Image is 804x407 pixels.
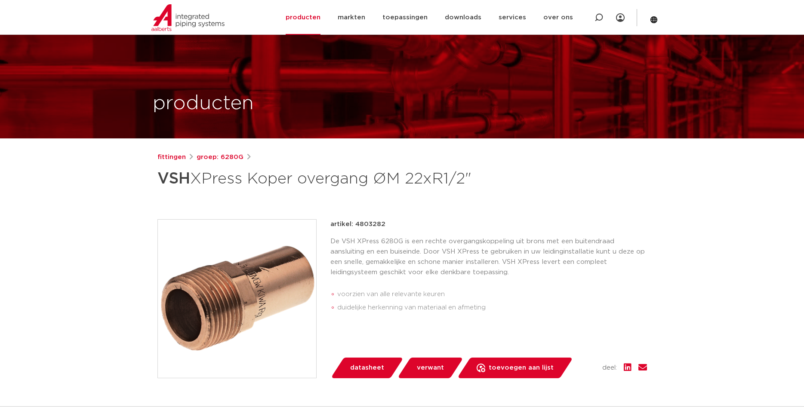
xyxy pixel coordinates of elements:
[197,152,243,162] a: groep: 6280G
[489,361,554,375] span: toevoegen aan lijst
[330,219,385,230] p: artikel: 4803282
[397,358,463,378] a: verwant
[330,358,404,378] a: datasheet
[602,363,617,373] span: deel:
[330,236,647,278] p: De VSH XPress 6280G is een rechte overgangskoppeling uit brons met een buitendraad aansluiting en...
[337,288,647,301] li: voorzien van alle relevante keuren
[153,90,254,117] h1: producten
[417,361,444,375] span: verwant
[157,152,186,162] a: fittingen
[337,301,647,315] li: duidelijke herkenning van materiaal en afmeting
[158,220,316,378] img: Product Image for VSH XPress Koper overgang ØM 22xR1/2"
[157,166,481,192] h1: XPress Koper overgang ØM 22xR1/2"
[350,361,384,375] span: datasheet
[157,171,190,187] strong: VSH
